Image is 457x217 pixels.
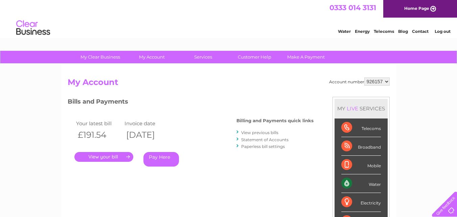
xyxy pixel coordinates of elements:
div: Water [341,174,381,193]
a: Log out [435,29,451,34]
td: Invoice date [123,119,172,128]
a: View previous bills [241,130,278,135]
a: Telecoms [374,29,394,34]
a: Paperless bill settings [241,144,285,149]
a: Customer Help [227,51,282,63]
th: £191.54 [74,128,123,142]
a: Blog [398,29,408,34]
td: Your latest bill [74,119,123,128]
a: Pay Here [143,152,179,167]
div: LIVE [345,105,360,112]
div: Clear Business is a trading name of Verastar Limited (registered in [GEOGRAPHIC_DATA] No. 3667643... [69,4,389,33]
a: Water [338,29,351,34]
div: Telecoms [341,118,381,137]
div: Broadband [341,137,381,156]
div: Electricity [341,193,381,212]
a: Statement of Accounts [241,137,289,142]
h3: Bills and Payments [68,97,314,109]
th: [DATE] [123,128,172,142]
a: Make A Payment [278,51,334,63]
h4: Billing and Payments quick links [236,118,314,123]
div: MY SERVICES [335,99,388,118]
a: My Clear Business [72,51,128,63]
h2: My Account [68,78,390,90]
img: logo.png [16,18,50,38]
a: My Account [124,51,180,63]
a: Services [175,51,231,63]
a: . [74,152,133,162]
div: Mobile [341,156,381,174]
div: Account number [329,78,390,86]
a: Energy [355,29,370,34]
a: Contact [412,29,429,34]
a: 0333 014 3131 [329,3,376,12]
